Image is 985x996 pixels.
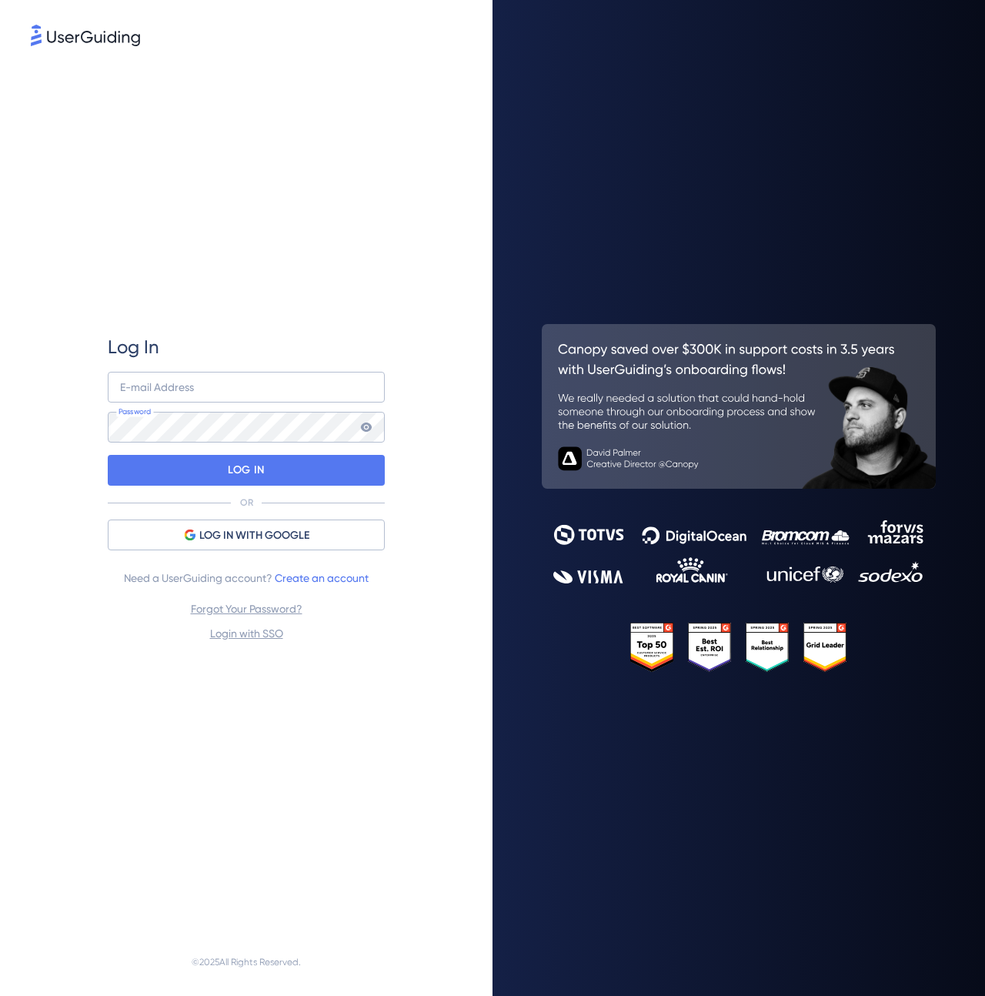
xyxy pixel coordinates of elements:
[542,324,936,489] img: 26c0aa7c25a843aed4baddd2b5e0fa68.svg
[240,496,253,509] p: OR
[210,627,283,640] a: Login with SSO
[630,623,847,672] img: 25303e33045975176eb484905ab012ff.svg
[124,569,369,587] span: Need a UserGuiding account?
[191,603,302,615] a: Forgot Your Password?
[228,458,264,483] p: LOG IN
[31,25,140,46] img: 8faab4ba6bc7696a72372aa768b0286c.svg
[553,520,923,583] img: 9302ce2ac39453076f5bc0f2f2ca889b.svg
[275,572,369,584] a: Create an account
[108,372,385,403] input: example@company.com
[199,526,309,545] span: LOG IN WITH GOOGLE
[108,335,159,359] span: Log In
[192,953,301,971] span: © 2025 All Rights Reserved.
